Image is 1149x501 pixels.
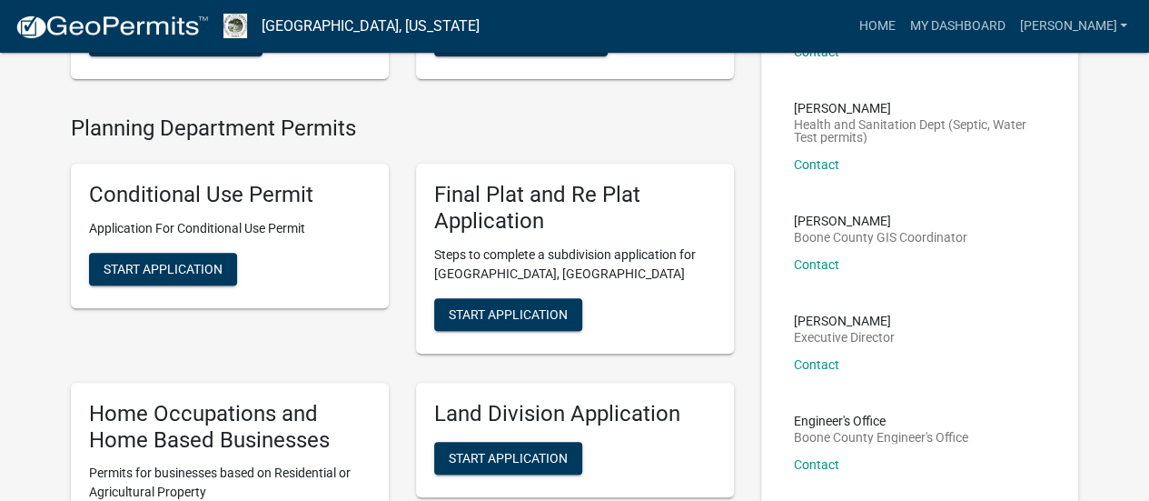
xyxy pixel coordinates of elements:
[104,262,223,276] span: Start Application
[794,231,967,244] p: Boone County GIS Coordinator
[1012,9,1134,44] a: [PERSON_NAME]
[89,253,237,286] button: Start Application
[262,11,480,42] a: [GEOGRAPHIC_DATA], [US_STATE]
[794,257,839,272] a: Contact
[794,431,968,444] p: Boone County Engineer's Office
[434,245,716,284] p: Steps to complete a subdivision application for [GEOGRAPHIC_DATA], [GEOGRAPHIC_DATA]
[434,401,716,427] h5: Land Division Application
[794,415,968,427] p: Engineer's Office
[449,306,568,321] span: Start Application
[851,9,902,44] a: Home
[794,457,839,472] a: Contact
[794,102,1046,115] p: [PERSON_NAME]
[794,315,895,327] p: [PERSON_NAME]
[89,219,371,238] p: Application For Conditional Use Permit
[434,182,716,235] h5: Final Plat and Re Plat Application
[71,115,734,142] h4: Planning Department Permits
[794,331,895,344] p: Executive Director
[794,215,967,227] p: [PERSON_NAME]
[449,450,568,465] span: Start Application
[902,9,1012,44] a: My Dashboard
[794,357,839,372] a: Contact
[434,442,582,475] button: Start Application
[223,14,247,38] img: Boone County, Iowa
[434,298,582,331] button: Start Application
[794,157,839,172] a: Contact
[89,401,371,454] h5: Home Occupations and Home Based Businesses
[794,118,1046,144] p: Health and Sanitation Dept (Septic, Water Test permits)
[89,182,371,208] h5: Conditional Use Permit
